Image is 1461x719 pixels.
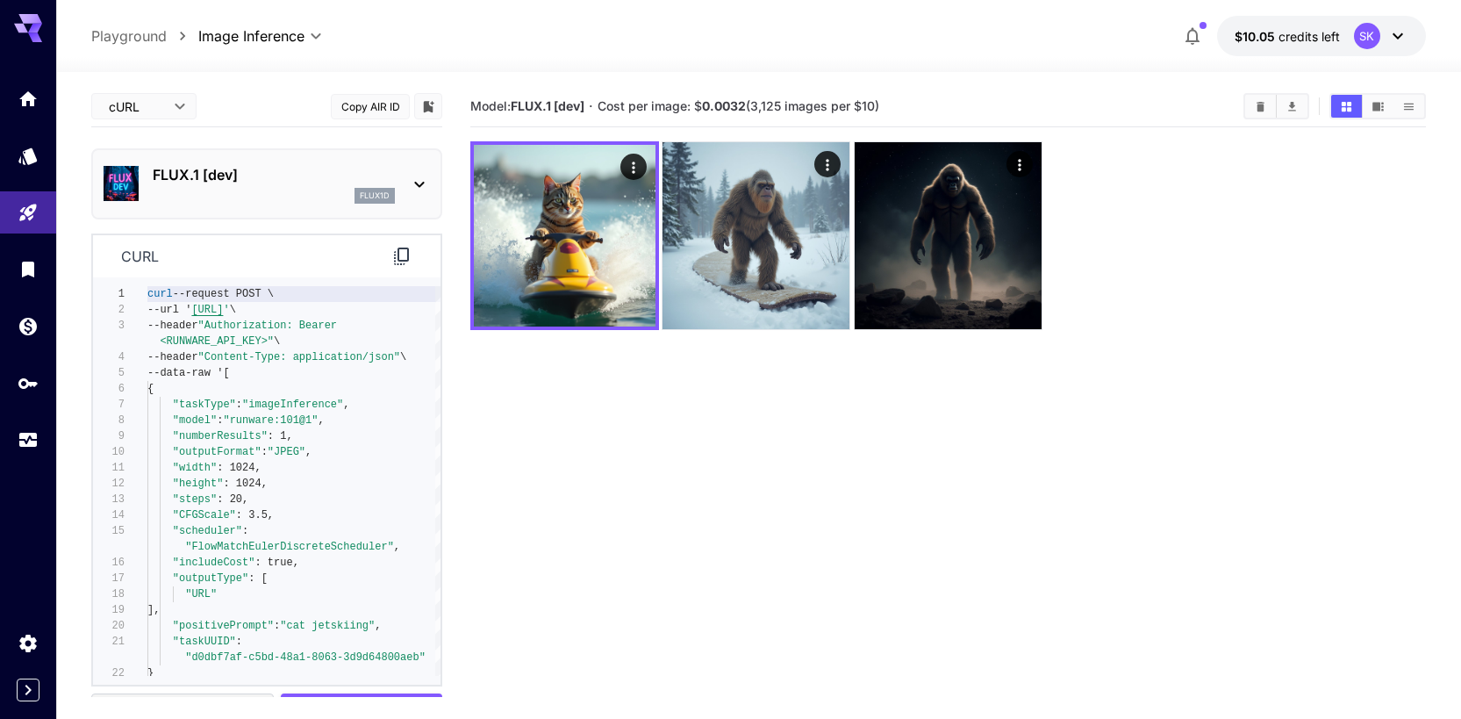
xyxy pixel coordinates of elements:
div: 21 [93,634,125,650]
span: } [147,667,154,679]
div: 10 [93,444,125,460]
button: Copy AIR ID [331,94,410,119]
span: --data-raw '[ [147,367,230,379]
span: "includeCost" [173,557,255,569]
span: "taskType" [173,399,236,411]
div: 11 [93,460,125,476]
span: <RUNWARE_API_KEY>" [160,335,274,348]
span: "CFGScale" [173,509,236,521]
button: Show images in grid view [1331,95,1362,118]
span: : true, [254,557,298,569]
span: Image Inference [198,25,304,47]
span: , [343,399,349,411]
span: "d0dbf7af-c5bd-48a1-8063-3d9d64800aeb" [185,651,426,664]
span: , [375,620,381,632]
span: : [236,399,242,411]
div: 4 [93,349,125,365]
span: "cat jetskiing" [280,620,375,632]
button: Add to library [420,96,436,117]
div: Settings [18,632,39,654]
div: Home [18,88,39,110]
button: Show images in list view [1393,95,1424,118]
span: "URL" [185,588,217,600]
button: Expand sidebar [17,679,39,701]
span: "width" [173,462,217,474]
span: [URL] [191,304,223,316]
span: \ [230,304,236,316]
span: "imageInference" [242,399,343,411]
div: Show images in grid viewShow images in video viewShow images in list view [1329,93,1426,119]
div: 18 [93,586,125,602]
span: : 1024, [223,478,267,490]
span: { [147,383,154,395]
span: --request POST \ [173,288,274,300]
div: Clear ImagesDownload All [1243,93,1309,119]
span: , [319,414,325,427]
span: "JPEG" [268,446,305,458]
div: SK [1354,23,1380,49]
div: API Keys [18,372,39,394]
img: 9k= [474,145,655,327]
a: Playground [91,25,167,47]
div: 2 [93,302,125,318]
div: 9 [93,428,125,444]
span: "height" [173,478,224,490]
div: 17 [93,571,125,586]
div: 12 [93,476,125,492]
div: 20 [93,618,125,634]
span: : 1, [268,430,293,442]
div: $10.05 [1235,27,1340,46]
button: Download All [1277,95,1307,118]
div: 7 [93,397,125,413]
span: "FlowMatchEulerDiscreteScheduler" [185,541,394,553]
div: Usage [18,429,39,451]
span: "Content-Type: application/json" [198,351,400,363]
span: : [242,525,248,537]
span: ], [147,604,160,616]
button: Clear Images [1245,95,1276,118]
span: "positivePrompt" [173,620,274,632]
p: curl [121,246,159,267]
span: , [305,446,312,458]
span: Cost per image: $ (3,125 images per $10) [598,98,879,113]
button: Show images in video view [1363,95,1393,118]
div: Playground [18,202,39,224]
div: Library [18,258,39,280]
p: flux1d [360,190,390,202]
img: 2Q== [855,142,1042,329]
div: FLUX.1 [dev]flux1d [104,157,430,211]
img: Z [662,142,849,329]
div: 3 [93,318,125,334]
span: : 3.5, [236,509,274,521]
div: 16 [93,555,125,571]
div: 15 [93,523,125,539]
div: 22 [93,665,125,681]
span: , [394,541,400,553]
div: Actions [815,151,842,177]
span: --url ' [147,304,191,316]
div: 6 [93,381,125,397]
div: Actions [620,154,647,180]
span: "taskUUID" [173,636,236,648]
div: 19 [93,602,125,618]
div: 1 [93,286,125,302]
span: $10.05 [1235,29,1278,44]
p: · [589,96,593,117]
span: --header [147,320,198,332]
div: Wallet [18,315,39,337]
div: 8 [93,413,125,428]
p: FLUX.1 [dev] [153,164,395,185]
span: "runware:101@1" [223,414,318,427]
b: FLUX.1 [dev] [511,98,584,113]
span: : [236,636,242,648]
span: "steps" [173,493,217,506]
span: --header [147,351,198,363]
nav: breadcrumb [91,25,198,47]
span: : [274,620,280,632]
span: \ [400,351,406,363]
span: "model" [173,414,217,427]
span: : [ [248,572,268,585]
div: Models [18,145,39,167]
